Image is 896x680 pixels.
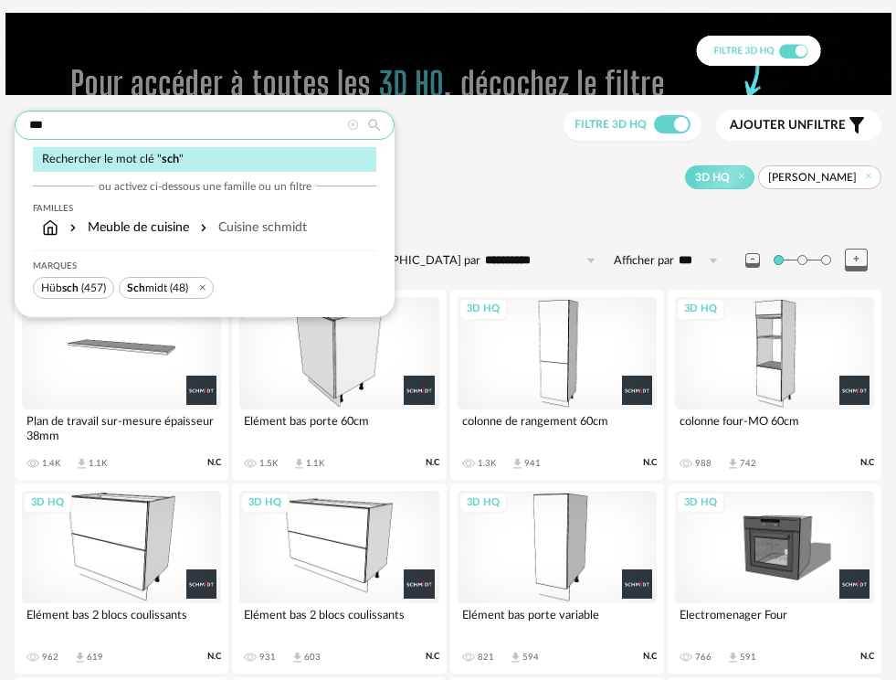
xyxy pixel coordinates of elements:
[478,458,496,469] div: 1.3K
[668,483,881,674] a: 3D HQ Electromenager Four 766 Download icon 591 N.C
[459,298,508,321] div: 3D HQ
[524,458,541,469] div: 941
[89,458,107,469] div: 1.1K
[478,652,494,663] div: 821
[730,118,846,133] span: filtre
[259,458,278,469] div: 1.5K
[87,652,103,663] div: 619
[81,282,106,293] span: (457)
[341,253,480,269] label: [GEOGRAPHIC_DATA] par
[459,492,508,515] div: 3D HQ
[15,483,228,674] a: 3D HQ Elément bas 2 blocs coulissants 962 Download icon 619 N.C
[99,179,311,194] span: ou activez ci-dessous une famille ou un filtre
[23,492,72,515] div: 3D HQ
[726,457,740,471] span: Download icon
[232,290,446,480] a: 3D HQ Elément bas porte 60cm 1.5K Download icon 1.1K N.C
[676,492,725,515] div: 3D HQ
[239,603,438,640] div: Elément bas 2 blocs coulissants
[22,603,221,640] div: Elément bas 2 blocs coulissants
[643,457,657,469] span: N.C
[239,409,438,446] div: Elément bas porte 60cm
[695,458,712,469] div: 988
[426,457,439,469] span: N.C
[170,282,188,293] span: (48)
[73,651,87,664] span: Download icon
[33,147,376,172] div: Rechercher le mot clé " "
[292,457,306,471] span: Download icon
[66,218,80,237] img: svg+xml;base64,PHN2ZyB3aWR0aD0iMTYiIGhlaWdodD0iMTYiIHZpZXdCb3g9IjAgMCAxNiAxNiIgZmlsbD0ibm9uZSIgeG...
[127,282,167,293] span: midt
[695,652,712,663] div: 766
[675,603,874,640] div: Electromenager Four
[304,652,321,663] div: 603
[426,651,439,663] span: N.C
[15,227,881,246] div: 48 résultats
[668,290,881,480] a: 3D HQ colonne four-MO 60cm 988 Download icon 742 N.C
[207,457,221,469] span: N.C
[127,282,145,293] span: Sch
[726,651,740,664] span: Download icon
[41,282,79,293] span: Hüb
[574,119,647,130] span: Filtre 3D HQ
[614,253,674,269] label: Afficher par
[509,651,522,664] span: Download icon
[695,170,730,185] span: 3D HQ
[740,458,756,469] div: 742
[5,13,891,95] img: FILTRE%20HQ%20NEW_V1%20(4).gif
[511,457,524,471] span: Download icon
[259,652,276,663] div: 931
[730,119,806,132] span: Ajouter un
[458,409,657,446] div: colonne de rangement 60cm
[33,203,376,214] div: Familles
[22,409,221,446] div: Plan de travail sur-mesure épaisseur 38mm
[290,651,304,664] span: Download icon
[62,282,79,293] span: sch
[860,651,874,663] span: N.C
[306,458,324,469] div: 1.1K
[232,483,446,674] a: 3D HQ Elément bas 2 blocs coulissants 931 Download icon 603 N.C
[162,154,179,165] span: sch
[240,492,290,515] div: 3D HQ
[450,290,664,480] a: 3D HQ colonne de rangement 60cm 1.3K Download icon 941 N.C
[33,260,376,271] div: Marques
[42,652,58,663] div: 962
[846,114,868,136] span: Filter icon
[450,483,664,674] a: 3D HQ Elément bas porte variable 821 Download icon 594 N.C
[66,218,189,237] div: Meuble de cuisine
[458,603,657,640] div: Elément bas porte variable
[676,298,725,321] div: 3D HQ
[42,458,60,469] div: 1.4K
[768,170,857,185] span: [PERSON_NAME]
[207,651,221,663] span: N.C
[75,457,89,471] span: Download icon
[716,110,881,141] button: Ajouter unfiltre Filter icon
[740,652,756,663] div: 591
[15,290,228,480] a: 3D HQ Plan de travail sur-mesure épaisseur 38mm 1.4K Download icon 1.1K N.C
[860,457,874,469] span: N.C
[675,409,874,446] div: colonne four-MO 60cm
[522,652,539,663] div: 594
[42,218,58,237] img: svg+xml;base64,PHN2ZyB3aWR0aD0iMTYiIGhlaWdodD0iMTciIHZpZXdCb3g9IjAgMCAxNiAxNyIgZmlsbD0ibm9uZSIgeG...
[643,651,657,663] span: N.C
